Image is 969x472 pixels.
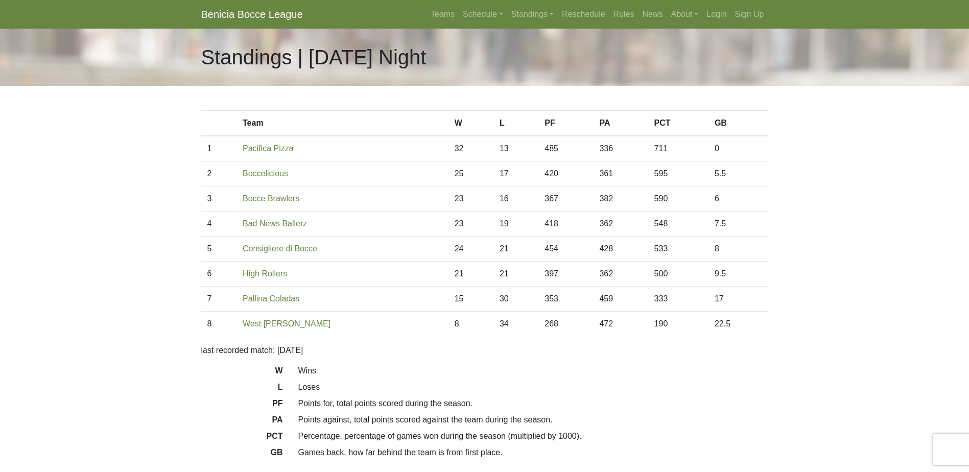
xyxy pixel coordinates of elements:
td: 420 [538,161,593,186]
a: Login [702,4,730,25]
th: PA [593,111,648,136]
a: Bocce Brawlers [243,194,299,203]
td: 333 [648,287,708,312]
td: 0 [708,136,768,161]
a: Boccelicious [243,169,288,178]
td: 367 [538,186,593,211]
a: Teams [427,4,459,25]
td: 25 [448,161,493,186]
td: 268 [538,312,593,337]
td: 4 [201,211,237,237]
a: Reschedule [558,4,609,25]
td: 397 [538,262,593,287]
td: 428 [593,237,648,262]
td: 418 [538,211,593,237]
td: 8 [201,312,237,337]
h1: Standings | [DATE] Night [201,45,427,69]
td: 5.5 [708,161,768,186]
dd: Wins [291,365,776,377]
td: 17 [708,287,768,312]
td: 362 [593,211,648,237]
a: Benicia Bocce League [201,4,303,25]
a: High Rollers [243,269,287,278]
td: 711 [648,136,708,161]
dd: Games back, how far behind the team is from first place. [291,446,776,459]
td: 24 [448,237,493,262]
td: 362 [593,262,648,287]
td: 595 [648,161,708,186]
td: 9.5 [708,262,768,287]
th: PCT [648,111,708,136]
td: 6 [201,262,237,287]
a: Sign Up [731,4,768,25]
td: 454 [538,237,593,262]
td: 21 [493,237,538,262]
td: 16 [493,186,538,211]
a: Consigliere di Bocce [243,244,317,253]
a: Pacifica Pizza [243,144,294,153]
th: Team [237,111,448,136]
th: W [448,111,493,136]
td: 485 [538,136,593,161]
th: L [493,111,538,136]
dd: Points against, total points scored against the team during the season. [291,414,776,426]
td: 30 [493,287,538,312]
td: 15 [448,287,493,312]
td: 19 [493,211,538,237]
td: 2 [201,161,237,186]
a: Pallina Coladas [243,294,299,303]
td: 382 [593,186,648,211]
td: 8 [448,312,493,337]
td: 22.5 [708,312,768,337]
td: 500 [648,262,708,287]
a: West [PERSON_NAME] [243,319,330,328]
td: 361 [593,161,648,186]
td: 5 [201,237,237,262]
td: 353 [538,287,593,312]
dt: W [194,365,291,381]
a: Schedule [459,4,507,25]
td: 23 [448,186,493,211]
a: About [667,4,703,25]
td: 472 [593,312,648,337]
td: 459 [593,287,648,312]
p: last recorded match: [DATE] [201,344,768,357]
td: 7.5 [708,211,768,237]
a: News [639,4,667,25]
td: 34 [493,312,538,337]
td: 590 [648,186,708,211]
dd: Percentage, percentage of games won during the season (multiplied by 1000). [291,430,776,442]
td: 32 [448,136,493,161]
th: GB [708,111,768,136]
td: 13 [493,136,538,161]
td: 7 [201,287,237,312]
dt: PCT [194,430,291,446]
td: 336 [593,136,648,161]
dd: Points for, total points scored during the season. [291,397,776,410]
a: Standings [507,4,558,25]
td: 23 [448,211,493,237]
th: PF [538,111,593,136]
dt: L [194,381,291,397]
dt: PF [194,397,291,414]
td: 190 [648,312,708,337]
a: Rules [609,4,639,25]
td: 17 [493,161,538,186]
td: 21 [493,262,538,287]
td: 1 [201,136,237,161]
dt: GB [194,446,291,463]
dt: PA [194,414,291,430]
a: Bad News Ballerz [243,219,307,228]
td: 8 [708,237,768,262]
td: 6 [708,186,768,211]
td: 548 [648,211,708,237]
td: 21 [448,262,493,287]
td: 3 [201,186,237,211]
td: 533 [648,237,708,262]
dd: Loses [291,381,776,393]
